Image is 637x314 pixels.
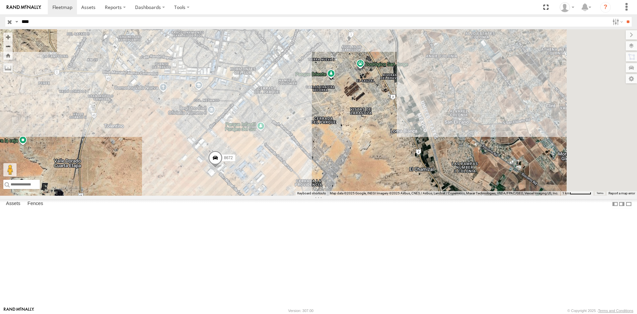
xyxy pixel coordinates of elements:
label: Fences [24,199,46,209]
label: Hide Summary Table [625,199,632,209]
a: Visit our Website [4,307,34,314]
label: Measure [3,63,13,72]
label: Assets [3,199,24,209]
label: Search Filter Options [610,17,624,27]
label: Map Settings [626,74,637,83]
a: Report a map error [608,191,635,195]
button: Zoom in [3,33,13,42]
span: Map data ©2025 Google, INEGI Imagery ©2025 Airbus, CNES / Airbus, Landsat / Copernicus, Maxar Tec... [330,191,558,195]
label: Dock Summary Table to the Left [612,199,618,209]
a: Terms and Conditions [598,309,633,313]
div: Roberto Garcia [557,2,577,12]
i: ? [600,2,611,13]
span: 1 km [562,191,570,195]
a: Terms (opens in new tab) [597,192,603,195]
label: Dock Summary Table to the Right [618,199,625,209]
button: Map Scale: 1 km per 61 pixels [560,191,593,196]
img: rand-logo.svg [7,5,41,10]
label: Search Query [14,17,19,27]
div: © Copyright 2025 - [567,309,633,313]
button: Keyboard shortcuts [297,191,326,196]
span: 8672 [224,155,233,160]
div: Version: 307.00 [288,309,314,313]
button: Zoom out [3,42,13,51]
button: Zoom Home [3,51,13,60]
button: Drag Pegman onto the map to open Street View [3,163,17,176]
